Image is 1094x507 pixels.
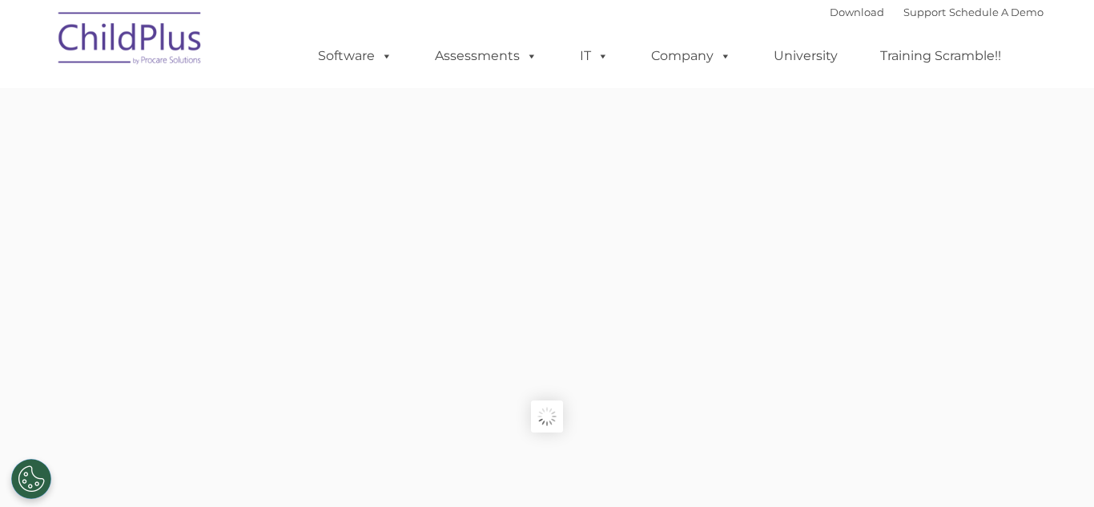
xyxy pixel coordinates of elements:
a: IT [564,40,625,72]
a: Assessments [419,40,553,72]
a: Download [830,6,884,18]
a: Schedule A Demo [949,6,1044,18]
img: ChildPlus by Procare Solutions [50,1,211,81]
a: University [758,40,854,72]
font: | [830,6,1044,18]
a: Training Scramble!! [864,40,1017,72]
a: Company [635,40,747,72]
button: Cookies Settings [11,459,51,499]
a: Support [903,6,946,18]
a: Software [302,40,408,72]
